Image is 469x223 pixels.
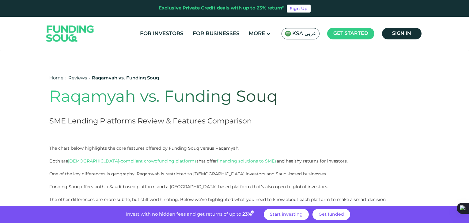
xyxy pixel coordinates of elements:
a: Get funded [312,209,350,220]
a: Sign in [382,28,422,39]
i: 23% IRR (expected) ~ 15% Net yield (expected) [251,210,254,214]
a: For Businesses [191,29,241,39]
span: The other differences are more subtle, but still worth noting. Below we’ve highlighted what you n... [49,197,387,202]
h1: Raqamyah vs. Funding Souq [49,88,346,107]
span: Get funded [319,212,344,217]
span: More [249,31,265,36]
span: Sign in [392,31,411,36]
a: Sign Up [287,5,311,13]
h2: SME Lending Platforms Review & Features Comparison [49,116,346,127]
a: Reviews [68,76,87,80]
a: For Investors [138,29,185,39]
img: Logo [40,18,100,49]
span: Get started [333,31,368,36]
span: 23% [242,212,255,217]
img: SA Flag [285,31,291,37]
div: Raqamyah vs. Funding Souq [92,75,159,82]
a: financing solutions to SMEs [217,158,277,164]
span: Start investing [270,212,303,217]
span: The chart below highlights the core features offered by Funding Souq versus Raqamyah. [49,145,239,151]
a: Home [49,76,63,80]
span: KSA عربي [292,30,316,37]
span: Both are that offer and healthy returns for investors. [49,158,348,164]
span: Invest with no hidden fees and get returns of up to [126,212,241,217]
a: Start investing [264,209,309,220]
a: [DEMOGRAPHIC_DATA]-compliant crowdfunding platforms [68,158,197,164]
span: One of the key differences is geography: Raqamyah is restricted to [DEMOGRAPHIC_DATA] investors a... [49,171,328,189]
div: Exclusive Private Credit deals with up to 23% return* [159,5,284,12]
